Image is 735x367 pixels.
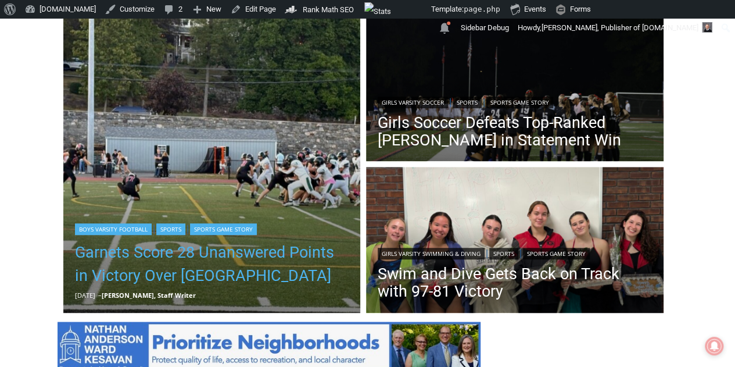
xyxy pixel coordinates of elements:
a: Sports Game Story [523,248,590,259]
div: | | [378,245,652,259]
div: "The first chef I interviewed talked about coming to [GEOGRAPHIC_DATA] from [GEOGRAPHIC_DATA] in ... [293,1,549,113]
a: [PERSON_NAME], Staff Writer [102,291,196,300]
a: Girls Soccer Defeats Top-Ranked [PERSON_NAME] in Statement Win [378,114,652,149]
a: Boys Varsity Football [75,223,152,235]
img: Views over 48 hours. Click for more Jetpack Stats. [364,2,429,16]
div: | | [378,94,652,108]
div: / [130,98,133,110]
a: Girls Varsity Swimming & Diving [378,248,485,259]
time: [DATE] [75,291,95,300]
a: Swim and Dive Gets Back on Track with 97-81 Victory [378,265,652,300]
div: Live Music [122,34,156,95]
h4: [PERSON_NAME] Read Sanctuary Fall Fest: [DATE] [9,117,155,144]
span: [PERSON_NAME], Publisher of [DOMAIN_NAME] [542,23,698,32]
a: Sports Game Story [190,223,257,235]
a: Read More Swim and Dive Gets Back on Track with 97-81 Victory [366,167,664,316]
a: Sports [489,248,518,259]
span: – [98,291,102,300]
a: Howdy, [514,19,717,37]
div: 4 [122,98,127,110]
a: [PERSON_NAME] Read Sanctuary Fall Fest: [DATE] [1,116,174,145]
div: | | [75,221,349,235]
div: 6 [136,98,141,110]
a: Garnets Score 28 Unanswered Points in Victory Over [GEOGRAPHIC_DATA] [75,241,349,287]
a: Girls Varsity Soccer [378,97,448,108]
a: Sports [156,223,185,235]
a: Sports Game Story [486,97,553,108]
span: page.php [464,5,500,13]
img: (PHOTO: Rye Football's Henry Shoemaker (#5) kicks an extra point in his team's 42-13 win vs Yorkt... [63,16,361,313]
a: Sports [453,97,482,108]
a: Intern @ [DOMAIN_NAME] [279,113,563,145]
a: Read More Garnets Score 28 Unanswered Points in Victory Over Yorktown [63,16,361,313]
a: Turn on Custom Sidebars explain mode. [457,19,514,37]
span: Rank Math SEO [303,5,354,14]
img: (PHOTO: Members of the Rye - Rye Neck - Blind Brook Varsity Swim and Dive team fresh from a victo... [366,167,664,316]
span: Intern @ [DOMAIN_NAME] [304,116,539,142]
